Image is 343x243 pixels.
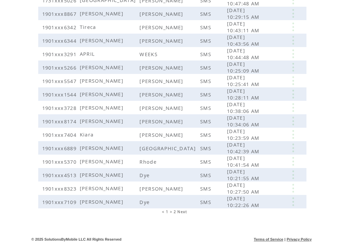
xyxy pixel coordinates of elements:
[227,101,261,114] span: [DATE] 10:38:06 AM
[177,209,187,214] a: Next
[200,145,213,152] span: SMS
[80,131,96,138] span: Kiara
[80,64,125,71] span: [PERSON_NAME]
[42,145,78,152] span: 1901xxx6889
[139,78,185,84] span: [PERSON_NAME]
[200,131,213,138] span: SMS
[227,181,261,195] span: [DATE] 10:27:50 AM
[139,199,151,205] span: Dye
[139,91,185,98] span: [PERSON_NAME]
[80,171,125,178] span: [PERSON_NAME]
[139,10,185,17] span: [PERSON_NAME]
[200,91,213,98] span: SMS
[227,195,261,208] span: [DATE] 10:22:26 AM
[254,237,283,241] a: Terms of Service
[227,168,261,181] span: [DATE] 10:21:55 AM
[227,20,261,34] span: [DATE] 10:43:11 AM
[200,199,213,205] span: SMS
[32,237,122,241] span: © 2025 SolutionsByMobile LLC All Rights Reserved
[200,158,213,165] span: SMS
[42,78,78,84] span: 1901xxx5547
[42,172,78,178] span: 1901xxx4513
[139,24,185,31] span: [PERSON_NAME]
[227,60,261,74] span: [DATE] 10:25:09 AM
[42,199,78,205] span: 1901xxx7109
[227,128,261,141] span: [DATE] 10:23:59 AM
[139,118,185,125] span: [PERSON_NAME]
[80,77,125,84] span: [PERSON_NAME]
[227,155,261,168] span: [DATE] 10:41:54 AM
[174,209,176,214] a: 2
[200,64,213,71] span: SMS
[200,10,213,17] span: SMS
[200,78,213,84] span: SMS
[42,105,78,111] span: 1901xxx3728
[200,105,213,111] span: SMS
[227,74,261,87] span: [DATE] 10:25:41 AM
[42,10,78,17] span: 1901xxx8867
[80,50,97,57] span: APRIL
[200,24,213,31] span: SMS
[139,51,159,57] span: WEEKS
[42,51,78,57] span: 1901xxx3291
[42,24,78,31] span: 1901xxx6342
[42,185,78,192] span: 1901xxx8323
[227,47,261,60] span: [DATE] 10:44:48 AM
[80,158,125,165] span: [PERSON_NAME]
[80,185,125,192] span: [PERSON_NAME]
[42,64,78,71] span: 1901xxx5266
[284,237,285,241] span: |
[80,104,125,111] span: [PERSON_NAME]
[287,237,312,241] a: Privacy Policy
[42,37,78,44] span: 1901xxx6344
[139,158,158,165] span: Rhode
[80,37,125,44] span: [PERSON_NAME]
[42,131,78,138] span: 1901xxx7404
[200,118,213,125] span: SMS
[42,158,78,165] span: 1901xxx5370
[200,37,213,44] span: SMS
[162,209,172,214] span: < 1 >
[139,37,185,44] span: [PERSON_NAME]
[42,91,78,98] span: 1901xxx1544
[80,24,98,30] span: Tireca
[80,118,125,124] span: [PERSON_NAME]
[139,185,185,192] span: [PERSON_NAME]
[227,114,261,128] span: [DATE] 10:34:06 AM
[227,141,261,155] span: [DATE] 10:42:39 AM
[42,118,78,125] span: 1901xxx8174
[227,87,261,101] span: [DATE] 10:28:11 AM
[200,185,213,192] span: SMS
[139,172,151,178] span: Dye
[80,198,125,205] span: [PERSON_NAME]
[80,91,125,97] span: [PERSON_NAME]
[139,105,185,111] span: [PERSON_NAME]
[200,172,213,178] span: SMS
[139,64,185,71] span: [PERSON_NAME]
[227,7,261,20] span: [DATE] 10:29:15 AM
[80,10,125,17] span: [PERSON_NAME]
[200,51,213,57] span: SMS
[139,131,185,138] span: [PERSON_NAME]
[227,34,261,47] span: [DATE] 10:43:56 AM
[80,145,125,151] span: [PERSON_NAME]
[139,145,197,152] span: [GEOGRAPHIC_DATA]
